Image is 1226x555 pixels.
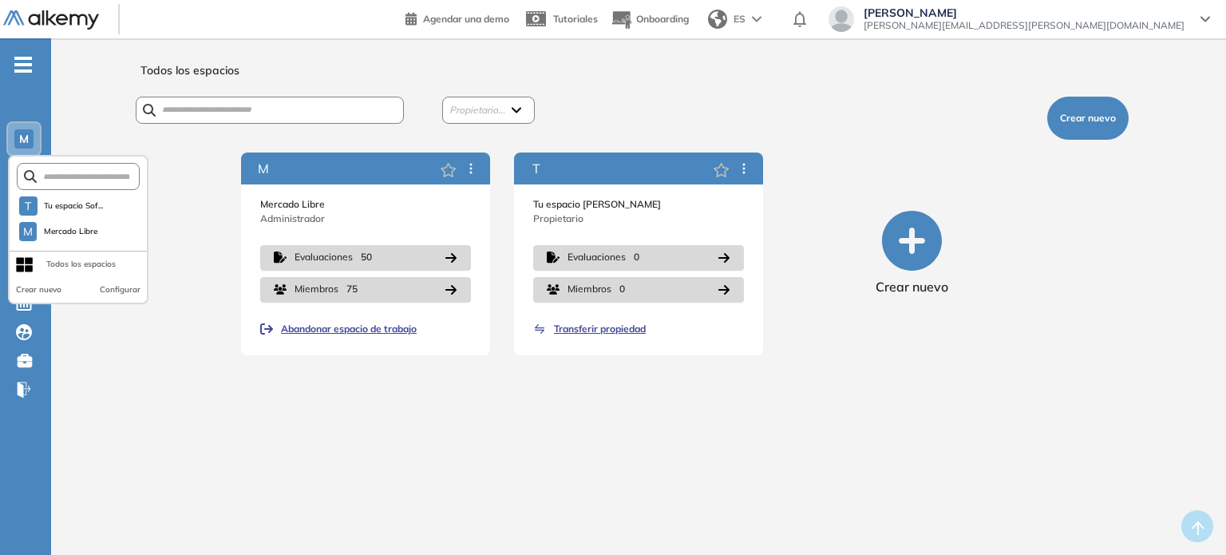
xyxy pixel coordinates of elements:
[533,245,744,271] button: Evaluaciones0
[260,245,471,271] button: Evaluaciones50
[361,250,372,265] span: 50
[554,322,646,336] span: Transferir propiedad
[346,282,358,297] span: 75
[636,13,689,25] span: Onboarding
[619,282,625,297] span: 0
[864,19,1184,32] span: [PERSON_NAME][EMAIL_ADDRESS][PERSON_NAME][DOMAIN_NAME]
[876,211,948,296] button: Crear nuevo
[553,13,598,25] span: Tutoriales
[405,8,509,27] a: Agendar una demo
[295,250,353,265] span: Evaluaciones
[260,212,471,226] p: Administrador
[260,197,471,212] p: Mercado Libre
[46,258,116,271] div: Todos los espacios
[939,371,1226,555] div: Widget de chat
[295,282,338,297] span: Miembros
[23,225,33,238] span: M
[708,10,727,29] img: world
[14,63,32,66] i: -
[260,322,417,336] button: Abandonar espacio de trabajo
[533,212,744,226] p: Propietario
[532,159,540,178] span: T
[449,104,505,117] span: Propietario...
[25,200,31,212] span: T
[533,197,744,212] p: Tu espacio [PERSON_NAME]
[423,13,509,25] span: Agendar una demo
[533,277,744,303] button: Miembros0
[100,283,140,296] button: Configurar
[43,225,98,238] span: Mercado Libre
[1047,97,1129,140] button: Crear nuevo
[634,250,639,265] span: 0
[281,322,417,336] span: Abandonar espacio de trabajo
[864,6,1184,19] span: [PERSON_NAME]
[3,10,99,30] img: Logo
[533,322,646,336] button: Transferir propiedad
[19,133,29,145] span: M
[752,16,761,22] img: arrow
[876,277,948,296] span: Crear nuevo
[44,200,104,212] span: Tu espacio Sof...
[140,64,239,77] h1: Todos los espacios
[260,277,471,303] button: Miembros75
[16,283,61,296] button: Crear nuevo
[568,282,611,297] span: Miembros
[568,250,626,265] span: Evaluaciones
[258,159,269,178] span: M
[734,12,745,26] span: ES
[939,371,1226,555] iframe: Chat Widget
[611,2,689,37] button: Onboarding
